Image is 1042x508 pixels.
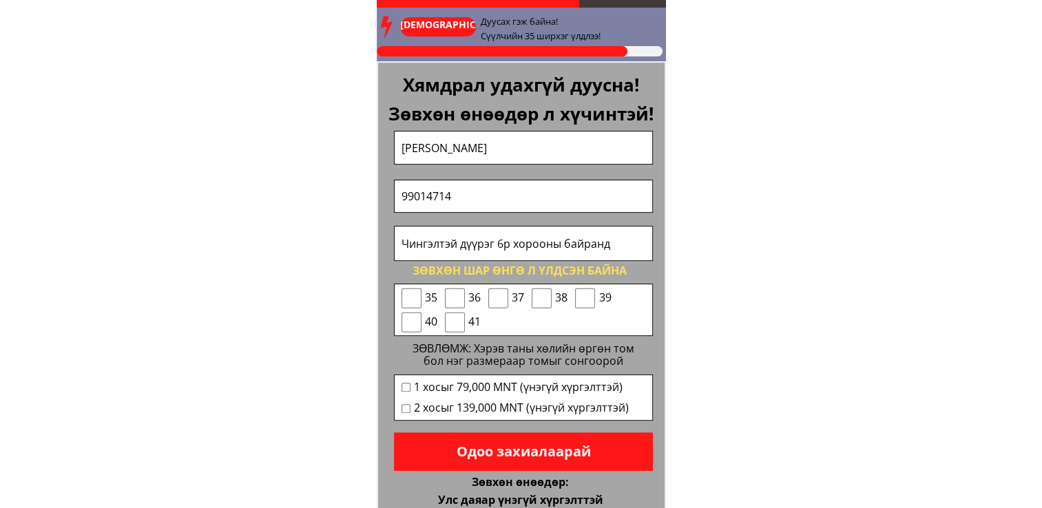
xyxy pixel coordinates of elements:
input: Утасны дугаар: [398,180,649,213]
h3: Дуусах гэж байна! Сүүлчийн 35 ширхэг үлдлээ! [481,14,764,43]
span: 2 хосыг 139,000 MNT (үнэгүй хүргэлттэй) [414,399,629,417]
input: Овог, нэр: [398,131,649,164]
span: 38 [555,289,568,307]
span: 40 [425,313,438,331]
span: 39 [598,289,612,307]
p: Одоо захиалаарай [394,432,653,471]
p: [DEMOGRAPHIC_DATA] [400,17,477,48]
div: Зөвхөн шар өнгө л үлдсэн байна [385,262,654,280]
span: 1 хосыг 79,000 MNT (үнэгүй хүргэлттэй) [414,379,629,396]
span: 36 [468,289,481,307]
div: ЗӨВЛӨМЖ: Хэрэв таны хөлийн өргөн том бол нэг размераар томыг сонгоорой [404,343,644,367]
span: 37 [512,289,525,307]
span: 35 [425,289,438,307]
span: 41 [468,313,481,331]
input: Хаяг: [398,226,649,260]
h1: Хямдрал удахгүй дуусна! Зөвхөн өнөөдөр л хүчинтэй! [386,71,656,128]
